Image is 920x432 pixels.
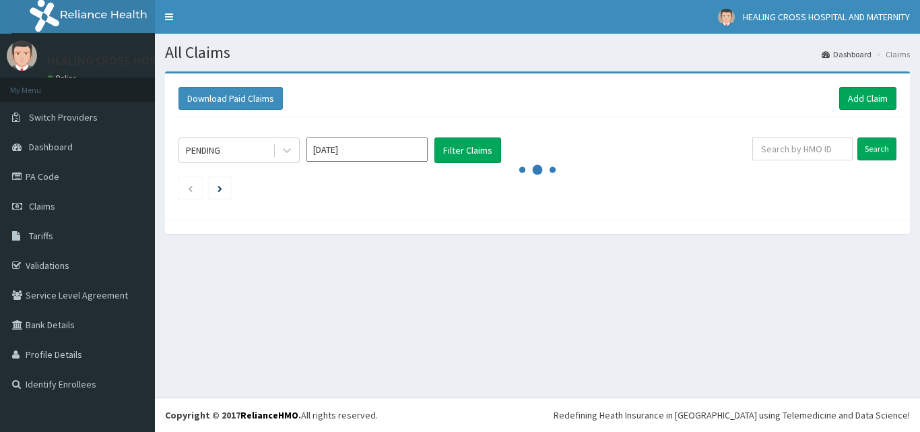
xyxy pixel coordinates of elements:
span: Dashboard [29,141,73,153]
input: Select Month and Year [306,137,428,162]
input: Search [857,137,896,160]
span: Switch Providers [29,111,98,123]
span: HEALING CROSS HOSPITAL AND MATERNITY [743,11,910,23]
span: Tariffs [29,230,53,242]
a: Dashboard [822,49,872,60]
button: Filter Claims [434,137,501,163]
a: Previous page [187,182,193,194]
a: RelianceHMO [240,409,298,421]
svg: audio-loading [517,150,558,190]
div: PENDING [186,144,220,157]
span: Claims [29,200,55,212]
p: HEALING CROSS HOSPITAL AND MATERNITY [47,55,273,67]
h1: All Claims [165,44,910,61]
footer: All rights reserved. [155,398,920,432]
a: Next page [218,182,222,194]
a: Online [47,73,79,83]
button: Download Paid Claims [178,87,283,110]
img: User Image [718,9,735,26]
strong: Copyright © 2017 . [165,409,301,421]
a: Add Claim [839,87,896,110]
img: User Image [7,40,37,71]
li: Claims [873,49,910,60]
div: Redefining Heath Insurance in [GEOGRAPHIC_DATA] using Telemedicine and Data Science! [554,408,910,422]
input: Search by HMO ID [752,137,853,160]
